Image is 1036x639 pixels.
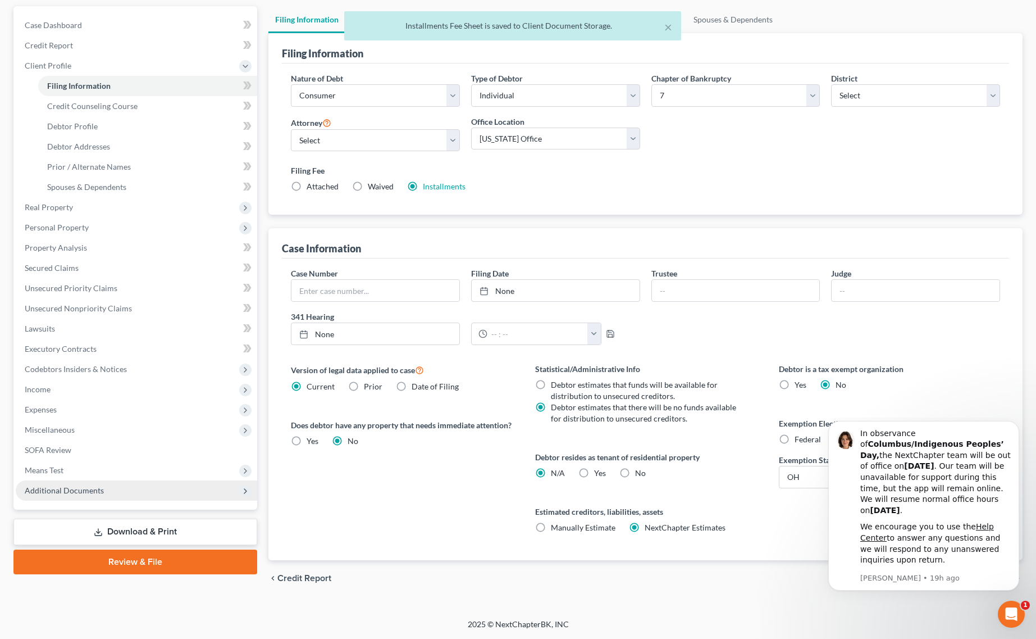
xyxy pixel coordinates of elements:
span: Executory Contracts [25,344,97,354]
span: Expenses [25,405,57,414]
span: Unsecured Priority Claims [25,283,117,293]
span: No [836,380,846,389]
label: Judge [831,268,851,279]
a: None [472,280,640,301]
span: Credit Report [277,574,331,583]
a: Debtor Profile [449,6,513,33]
iframe: Intercom notifications message [811,418,1036,633]
span: Current [307,382,335,391]
a: Unsecured Priority Claims [16,278,257,298]
a: Download & Print [13,519,257,545]
span: Spouses & Dependents [47,182,126,192]
a: Debtor Addresses [38,137,257,157]
span: Unsecured Nonpriority Claims [25,303,132,313]
span: Prior / Alternate Names [47,162,131,171]
span: SOFA Review [25,445,71,455]
span: Miscellaneous [25,425,75,434]
label: District [831,72,857,84]
iframe: Intercom live chat [998,601,1025,628]
button: chevron_left Credit Report [268,574,331,583]
span: NextChapter Estimates [645,523,725,532]
a: Installments [423,182,465,191]
span: Lawsuits [25,324,55,333]
a: Spouses & Dependents [38,177,257,197]
div: Filing Information [282,47,363,60]
a: Executory Contracts [16,339,257,359]
input: Enter case number... [291,280,459,301]
span: Yes [307,436,318,446]
span: Means Test [25,465,63,475]
div: Installments Fee Sheet is saved to Client Document Storage. [353,20,672,31]
span: Property Analysis [25,243,87,252]
a: Prior / Alternate Names [38,157,257,177]
span: Yes [795,380,806,389]
a: None [291,323,459,345]
span: Income [25,384,51,394]
span: Debtor estimates that funds will be available for distribution to unsecured creditors. [551,380,718,401]
span: Debtor estimates that there will be no funds available for distribution to unsecured creditors. [551,402,736,423]
span: Credit Report [25,40,73,50]
div: Case Information [282,242,361,255]
input: -- : -- [487,323,588,345]
a: Unsecured Nonpriority Claims [16,298,257,319]
span: Real Property [25,202,73,212]
label: Filing Date [471,268,509,279]
span: 1 [1021,601,1030,610]
a: SOFA Review [16,440,257,460]
button: × [664,20,672,34]
label: Nature of Debt [291,72,343,84]
label: 341 Hearing [285,311,645,323]
label: Exemption Election [779,418,1000,429]
label: Estimated creditors, liabilities, assets [535,506,756,518]
a: Credit Counseling Course [345,6,449,33]
a: Secured Claims [16,258,257,278]
label: Chapter of Bankruptcy [651,72,731,84]
span: Yes [594,468,606,478]
span: Personal Property [25,223,89,232]
a: Credit Counseling Course [38,96,257,116]
a: Review & File [13,550,257,574]
span: Secured Claims [25,263,79,273]
span: Debtor Profile [47,121,98,131]
span: Codebtors Insiders & Notices [25,364,127,374]
a: Lawsuits [16,319,257,339]
label: Case Number [291,268,338,279]
span: Federal [795,434,821,444]
input: -- [832,280,1000,301]
a: Debtor Profile [38,116,257,137]
label: Filing Fee [291,165,1000,176]
span: Date of Filing [412,382,459,391]
span: Prior [364,382,382,391]
span: No [635,468,646,478]
span: Additional Documents [25,486,104,495]
a: Debtor Addresses [513,6,590,33]
input: -- [652,280,820,301]
label: Exemption State [779,454,837,466]
span: Client Profile [25,61,71,70]
span: No [348,436,358,446]
label: Office Location [471,116,524,128]
label: Type of Debtor [471,72,523,84]
label: Debtor is a tax exempt organization [779,363,1000,375]
div: 2025 © NextChapterBK, INC [198,619,838,639]
span: Attached [307,182,339,191]
span: Debtor Addresses [47,142,110,151]
a: Property Analysis [16,238,257,258]
a: Filing Information [268,6,345,33]
i: chevron_left [268,574,277,583]
span: Filing Information [47,81,111,90]
a: Spouses & Dependents [687,6,779,33]
label: Statistical/Administrative Info [535,363,756,375]
a: Filing Information [38,76,257,96]
label: Attorney [291,116,331,129]
span: Manually Estimate [551,523,615,532]
a: Prior / Alternate Names [590,6,687,33]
